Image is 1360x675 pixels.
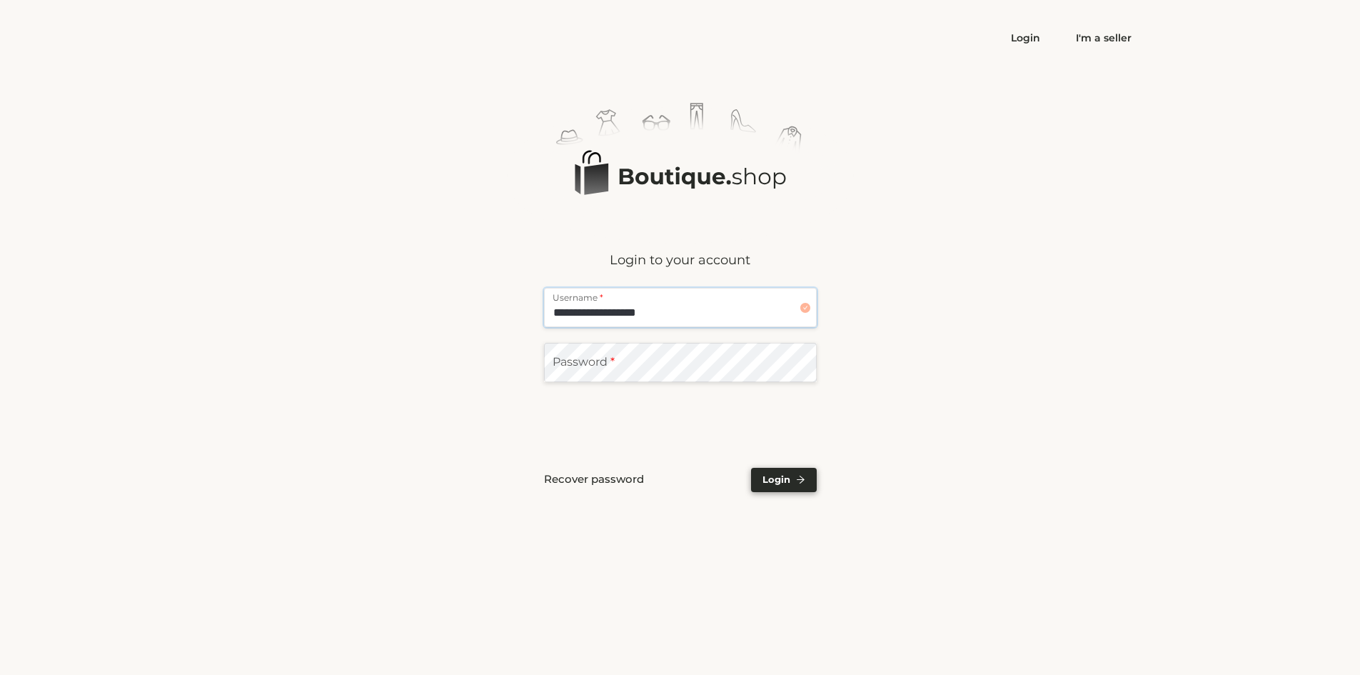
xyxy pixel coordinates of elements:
button: Recover password [544,468,644,491]
a: Login [1011,31,1040,44]
span: Recover password [544,471,644,488]
span: Login [762,475,790,484]
iframe: reCAPTCHA [572,398,789,454]
a: I'm a seller [1076,31,1132,44]
span: arrow-right [796,475,805,486]
button: Loginarrow-right [751,468,817,492]
p: Login to your account [544,249,817,271]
